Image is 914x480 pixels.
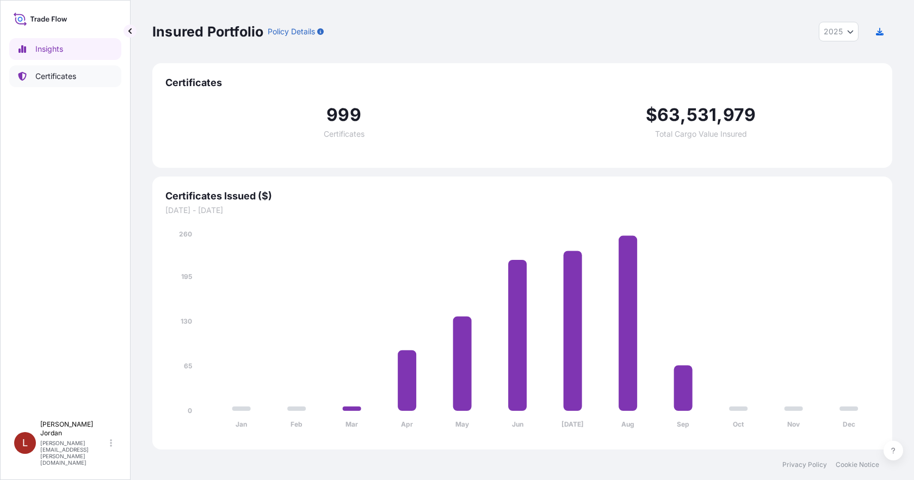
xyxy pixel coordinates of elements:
span: $ [646,106,657,124]
a: Certificates [9,65,121,87]
button: Year Selector [819,22,859,41]
p: [PERSON_NAME][EMAIL_ADDRESS][PERSON_NAME][DOMAIN_NAME] [40,440,108,466]
span: 531 [687,106,717,124]
tspan: Jun [512,420,523,428]
tspan: Oct [733,420,744,428]
span: Certificates [324,130,365,138]
p: Policy Details [268,26,315,37]
tspan: 65 [184,362,192,370]
tspan: Mar [345,420,358,428]
tspan: 130 [181,317,192,325]
span: , [680,106,686,124]
tspan: Apr [401,420,413,428]
span: , [717,106,722,124]
span: L [22,438,28,448]
span: Total Cargo Value Insured [655,130,747,138]
p: [PERSON_NAME] Jordan [40,420,108,438]
span: 2025 [824,26,843,37]
tspan: Dec [843,420,855,428]
tspan: 260 [179,230,192,238]
p: Insured Portfolio [152,23,263,40]
tspan: [DATE] [561,420,584,428]
tspan: Aug [621,420,634,428]
p: Certificates [35,71,76,82]
a: Privacy Policy [782,460,827,469]
tspan: Feb [291,420,302,428]
p: Insights [35,44,63,54]
span: 63 [657,106,680,124]
span: Certificates [165,76,879,89]
span: [DATE] - [DATE] [165,205,879,216]
span: 979 [723,106,756,124]
tspan: 0 [188,406,192,415]
tspan: Jan [236,420,247,428]
tspan: Sep [677,420,689,428]
tspan: 195 [181,272,192,281]
tspan: May [455,420,470,428]
a: Insights [9,38,121,60]
a: Cookie Notice [836,460,879,469]
span: Certificates Issued ($) [165,190,879,203]
span: 999 [326,106,361,124]
tspan: Nov [787,420,800,428]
